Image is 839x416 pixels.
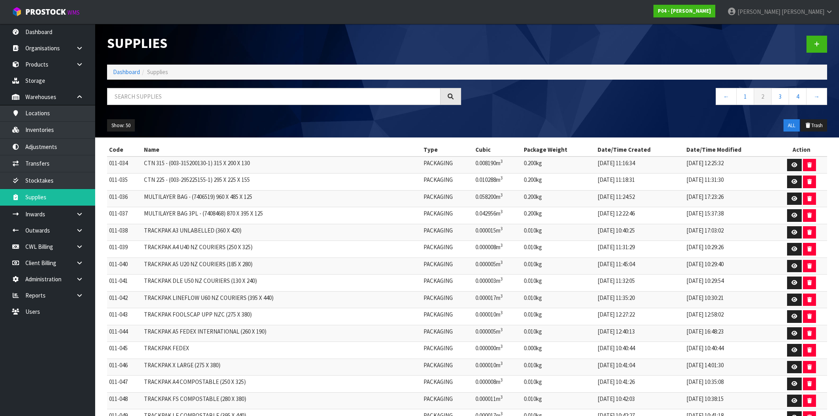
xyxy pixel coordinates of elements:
[596,308,684,325] td: [DATE] 12:27:22
[142,275,421,292] td: TRACKPAK DLE U50 NZ COURIERS (130 X 240)
[684,308,776,325] td: [DATE] 12:58:02
[522,275,596,292] td: 0.010kg
[789,88,806,105] a: 4
[500,394,503,400] sup: 3
[684,376,776,393] td: [DATE] 10:35:08
[500,209,503,214] sup: 3
[142,156,421,174] td: CTN 315 - (003-315200130-1) 315 X 200 X 130
[107,359,142,376] td: 011-046
[684,241,776,258] td: [DATE] 10:29:26
[421,241,473,258] td: PACKAGING
[684,174,776,191] td: [DATE] 11:31:30
[421,224,473,241] td: PACKAGING
[684,258,776,275] td: [DATE] 10:29:40
[596,359,684,376] td: [DATE] 10:41:04
[107,308,142,325] td: 011-043
[107,376,142,393] td: 011-047
[107,36,461,51] h1: Supplies
[421,143,473,156] th: Type
[500,242,503,248] sup: 3
[684,143,776,156] th: Date/Time Modified
[12,7,22,17] img: cube-alt.png
[522,190,596,207] td: 0.200kg
[522,174,596,191] td: 0.200kg
[421,207,473,224] td: PACKAGING
[107,224,142,241] td: 011-038
[473,392,522,409] td: 0.000011m
[684,325,776,342] td: [DATE] 16:48:23
[596,325,684,342] td: [DATE] 12:40:13
[142,392,421,409] td: TRACKPAK FS COMPOSTABLE (280 X 380)
[473,156,522,174] td: 0.008190m
[142,207,421,224] td: MULTILAYER BAG 3PL - (7408468) 870 X 395 X 125
[473,376,522,393] td: 0.000008m
[522,258,596,275] td: 0.010kg
[107,174,142,191] td: 011-035
[142,241,421,258] td: TRACKPAK A4 U40 NZ COURIERS (250 X 325)
[473,275,522,292] td: 0.000003m
[421,325,473,342] td: PACKAGING
[522,224,596,241] td: 0.010kg
[113,68,140,76] a: Dashboard
[142,308,421,325] td: TRACKPAK FOOLSCAP UPP NZC (275 X 380)
[421,342,473,359] td: PACKAGING
[522,342,596,359] td: 0.000kg
[142,359,421,376] td: TRACKPAK X LARGE (275 X 380)
[142,190,421,207] td: MULTILAYER BAG - (7406519) 960 X 485 X 125
[596,392,684,409] td: [DATE] 10:42:03
[596,156,684,174] td: [DATE] 11:16:34
[522,376,596,393] td: 0.010kg
[596,376,684,393] td: [DATE] 10:41:26
[596,258,684,275] td: [DATE] 11:45:04
[421,308,473,325] td: PACKAGING
[142,376,421,393] td: TRACKPAK A4 COMPOSTABLE (250 X 325)
[473,291,522,308] td: 0.000017m
[801,119,827,132] button: Trash
[473,241,522,258] td: 0.000008m
[107,88,441,105] input: Search supplies
[500,293,503,299] sup: 3
[684,359,776,376] td: [DATE] 14:01:30
[771,88,789,105] a: 3
[107,392,142,409] td: 011-048
[107,143,142,156] th: Code
[806,88,827,105] a: →
[522,308,596,325] td: 0.010kg
[716,88,737,105] a: ←
[107,119,135,132] button: Show: 50
[684,342,776,359] td: [DATE] 10:40:44
[500,327,503,332] sup: 3
[421,190,473,207] td: PACKAGING
[142,174,421,191] td: CTN 225 - (003-295225155-1) 295 X 225 X 155
[522,241,596,258] td: 0.010kg
[684,190,776,207] td: [DATE] 17:23:26
[522,143,596,156] th: Package Weight
[421,376,473,393] td: PACKAGING
[473,258,522,275] td: 0.000005m
[500,158,503,164] sup: 3
[684,156,776,174] td: [DATE] 12:25:32
[500,377,503,383] sup: 3
[421,258,473,275] td: PACKAGING
[142,224,421,241] td: TRACKPAK A3 UNLABELLED (360 X 420)
[500,226,503,231] sup: 3
[596,207,684,224] td: [DATE] 12:22:46
[107,241,142,258] td: 011-039
[500,192,503,198] sup: 3
[522,207,596,224] td: 0.200kg
[107,291,142,308] td: 011-042
[500,175,503,181] sup: 3
[147,68,168,76] span: Supplies
[596,241,684,258] td: [DATE] 11:31:29
[142,258,421,275] td: TRACKPAK A5 U20 NZ COURIERS (185 X 280)
[421,291,473,308] td: PACKAGING
[473,308,522,325] td: 0.000010m
[421,156,473,174] td: PACKAGING
[473,325,522,342] td: 0.000005m
[522,156,596,174] td: 0.200kg
[107,325,142,342] td: 011-044
[107,275,142,292] td: 011-041
[421,275,473,292] td: PACKAGING
[107,258,142,275] td: 011-040
[473,143,522,156] th: Cubic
